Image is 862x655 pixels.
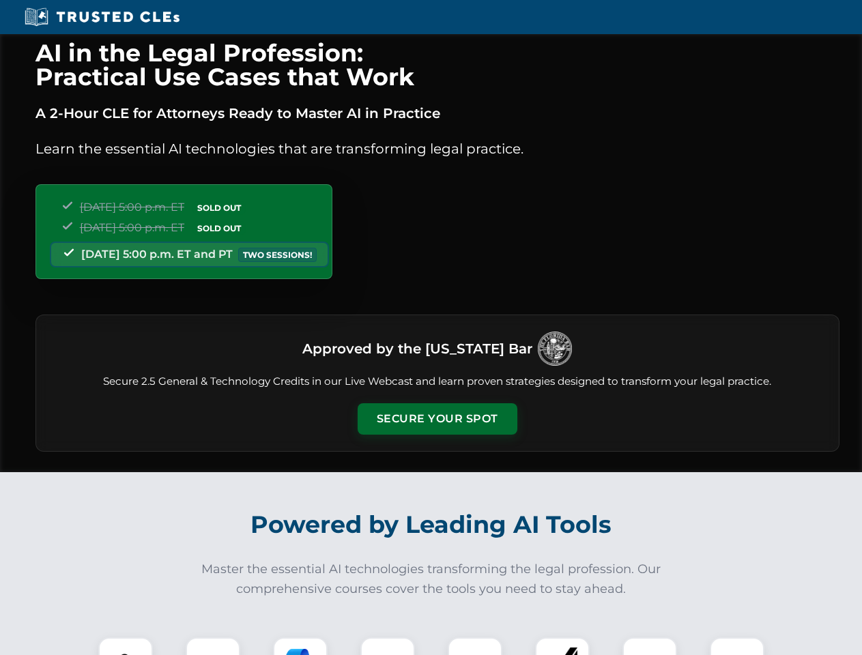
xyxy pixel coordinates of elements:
h3: Approved by the [US_STATE] Bar [302,336,532,361]
h2: Powered by Leading AI Tools [53,501,809,549]
p: Master the essential AI technologies transforming the legal profession. Our comprehensive courses... [192,559,670,599]
span: [DATE] 5:00 p.m. ET [80,221,184,234]
p: A 2-Hour CLE for Attorneys Ready to Master AI in Practice [35,102,839,124]
span: SOLD OUT [192,201,246,215]
img: Logo [538,332,572,366]
button: Secure Your Spot [358,403,517,435]
p: Learn the essential AI technologies that are transforming legal practice. [35,138,839,160]
span: [DATE] 5:00 p.m. ET [80,201,184,214]
h1: AI in the Legal Profession: Practical Use Cases that Work [35,41,839,89]
p: Secure 2.5 General & Technology Credits in our Live Webcast and learn proven strategies designed ... [53,374,822,390]
span: SOLD OUT [192,221,246,235]
img: Trusted CLEs [20,7,184,27]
